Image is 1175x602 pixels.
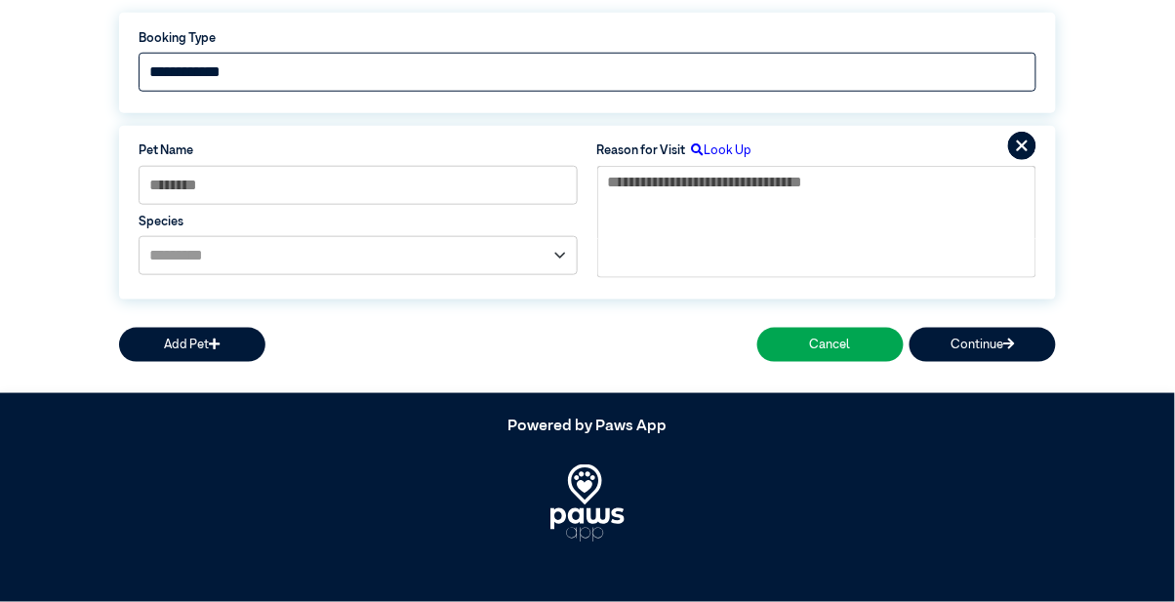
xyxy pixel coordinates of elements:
[550,464,626,542] img: PawsApp
[119,418,1056,436] h5: Powered by Paws App
[686,141,752,160] label: Look Up
[910,328,1056,362] button: Continue
[139,141,578,160] label: Pet Name
[139,29,1036,48] label: Booking Type
[139,213,578,231] label: Species
[757,328,904,362] button: Cancel
[597,141,686,160] label: Reason for Visit
[119,328,265,362] button: Add Pet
